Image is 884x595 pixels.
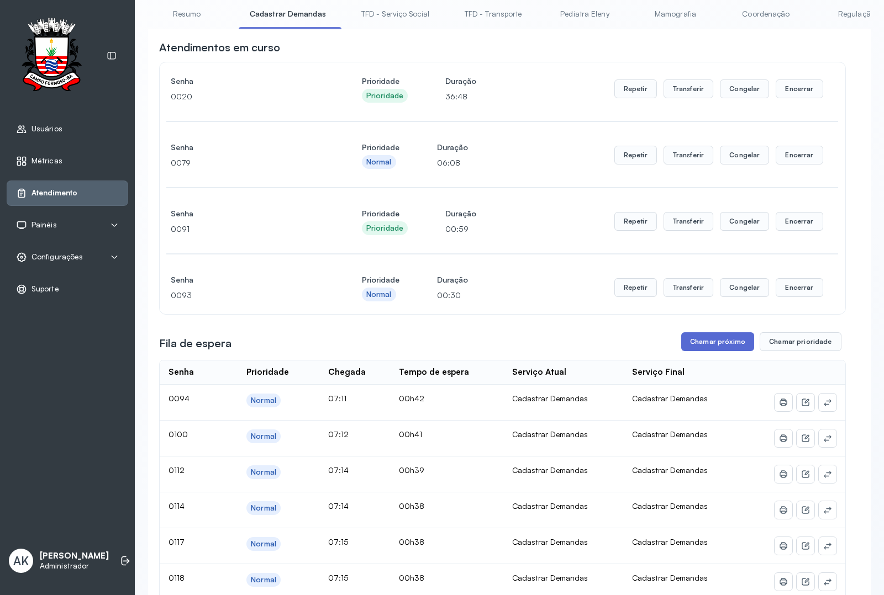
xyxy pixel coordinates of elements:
p: 00:30 [437,288,468,303]
span: 00h38 [399,501,424,511]
h4: Senha [171,206,324,221]
button: Chamar prioridade [760,332,841,351]
p: 00:59 [445,221,476,237]
a: TFD - Serviço Social [350,5,440,23]
span: 0118 [169,573,185,582]
h4: Prioridade [362,272,399,288]
img: Logotipo do estabelecimento [12,18,91,94]
span: 07:14 [328,501,349,511]
button: Chamar próximo [681,332,754,351]
a: Cadastrar Demandas [239,5,337,23]
button: Transferir [664,146,714,164]
div: Serviço Final [632,367,685,378]
div: Normal [366,290,392,299]
div: Normal [251,503,276,513]
span: 07:12 [328,429,349,439]
span: 0094 [169,394,190,403]
a: Pediatra Eleny [546,5,623,23]
span: Configurações [31,252,83,262]
a: Resumo [148,5,225,23]
h4: Senha [171,272,324,288]
div: Cadastrar Demandas [512,429,614,439]
span: Cadastrar Demandas [632,394,708,403]
span: 07:15 [328,573,348,582]
span: Atendimento [31,188,77,198]
div: Chegada [328,367,366,378]
span: 00h38 [399,537,424,546]
span: Painéis [31,220,57,230]
div: Cadastrar Demandas [512,394,614,403]
a: TFD - Transporte [454,5,533,23]
span: Cadastrar Demandas [632,501,708,511]
span: 00h39 [399,465,424,475]
a: Mamografia [636,5,714,23]
p: 0020 [171,89,324,104]
button: Transferir [664,278,714,297]
h4: Prioridade [362,140,399,155]
div: Normal [251,467,276,477]
button: Encerrar [776,79,823,98]
div: Senha [169,367,194,378]
h4: Prioridade [362,73,408,89]
div: Cadastrar Demandas [512,465,614,475]
a: Coordenação [727,5,804,23]
div: Prioridade [246,367,289,378]
span: 0112 [169,465,185,475]
a: Usuários [16,124,119,135]
h4: Duração [445,73,476,89]
span: 0114 [169,501,185,511]
button: Repetir [614,212,657,231]
h3: Fila de espera [159,336,231,351]
span: Cadastrar Demandas [632,537,708,546]
span: 00h41 [399,429,422,439]
span: 00h42 [399,394,424,403]
p: 0093 [171,288,324,303]
span: 00h38 [399,573,424,582]
h4: Prioridade [362,206,408,221]
a: Atendimento [16,188,119,199]
button: Repetir [614,278,657,297]
div: Normal [251,396,276,405]
button: Congelar [720,146,769,164]
span: 0117 [169,537,185,546]
h4: Senha [171,73,324,89]
div: Normal [251,575,276,585]
button: Transferir [664,79,714,98]
div: Normal [251,539,276,549]
h4: Senha [171,140,324,155]
span: Usuários [31,124,62,134]
button: Congelar [720,212,769,231]
div: Cadastrar Demandas [512,573,614,583]
p: 06:08 [437,155,468,171]
div: Prioridade [366,224,403,233]
button: Encerrar [776,278,823,297]
button: Congelar [720,79,769,98]
a: Métricas [16,156,119,167]
h4: Duração [437,140,468,155]
button: Encerrar [776,146,823,164]
p: 0079 [171,155,324,171]
span: 07:11 [328,394,346,403]
button: Encerrar [776,212,823,231]
p: 0091 [171,221,324,237]
button: Repetir [614,79,657,98]
p: [PERSON_NAME] [40,551,109,561]
div: Serviço Atual [512,367,566,378]
span: Cadastrar Demandas [632,573,708,582]
div: Tempo de espera [399,367,469,378]
button: Repetir [614,146,657,164]
span: Cadastrar Demandas [632,465,708,475]
div: Prioridade [366,91,403,100]
p: 36:48 [445,89,476,104]
div: Cadastrar Demandas [512,501,614,511]
button: Transferir [664,212,714,231]
h3: Atendimentos em curso [159,40,280,55]
span: Suporte [31,284,59,294]
h4: Duração [445,206,476,221]
div: Normal [251,432,276,441]
span: 07:15 [328,537,348,546]
h4: Duração [437,272,468,288]
span: 0100 [169,429,188,439]
span: Cadastrar Demandas [632,429,708,439]
span: Métricas [31,156,62,166]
